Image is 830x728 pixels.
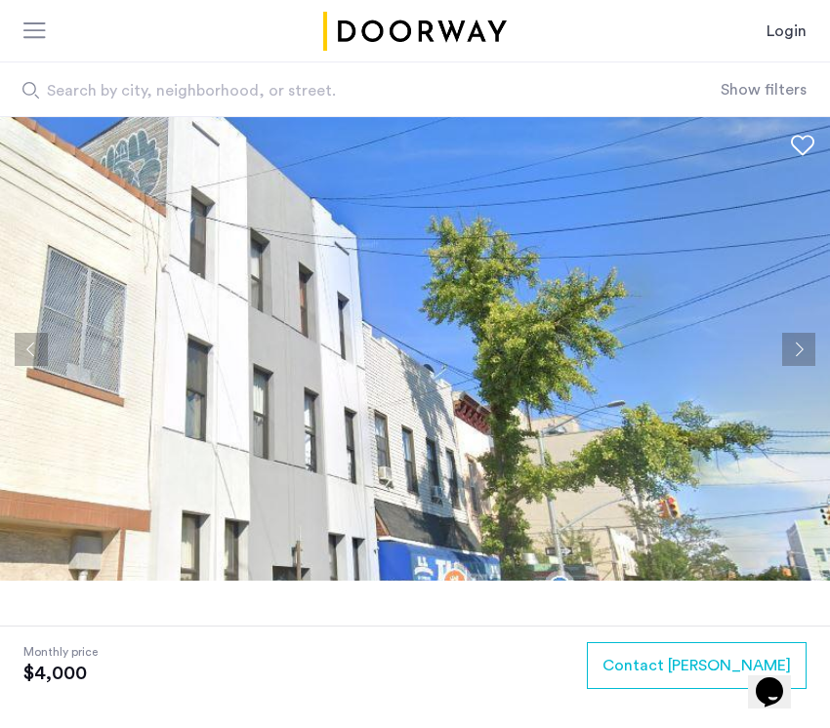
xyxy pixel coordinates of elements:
button: Next apartment [782,333,815,366]
button: Previous apartment [15,333,48,366]
span: Contact [PERSON_NAME] [602,654,791,677]
iframe: chat widget [748,650,810,708]
span: $4,000 [23,662,98,685]
span: Search by city, neighborhood, or street. [47,79,623,102]
button: button [587,642,807,689]
img: logo [319,12,511,51]
a: Cazamio Logo [319,12,511,51]
span: Monthly price [23,642,98,662]
button: Show or hide filters [721,78,807,101]
a: Login [767,20,807,43]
